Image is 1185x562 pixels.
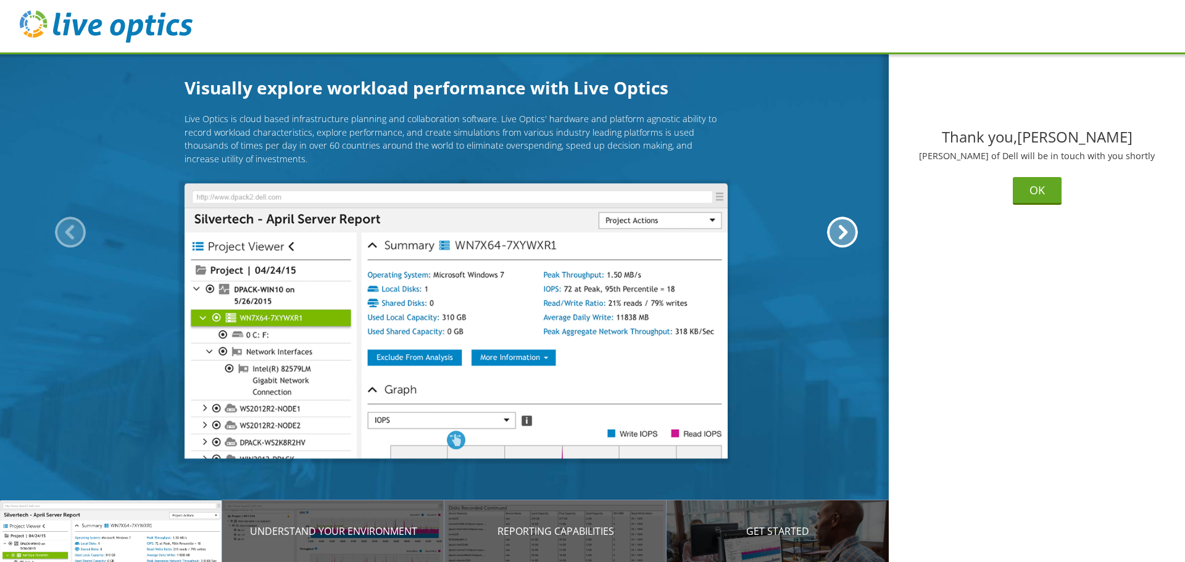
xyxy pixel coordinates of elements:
[20,10,193,43] img: live_optics_svg.svg
[1017,126,1133,147] span: [PERSON_NAME]
[185,184,728,459] img: Introducing Live Optics
[444,524,667,539] p: Reporting Capabilities
[222,524,444,539] p: Understand your environment
[1013,177,1062,205] button: OK
[667,524,889,539] p: Get Started
[899,130,1175,144] h2: Thank you,
[185,112,728,165] p: Live Optics is cloud based infrastructure planning and collaboration software. Live Optics' hardw...
[899,152,1175,160] p: [PERSON_NAME] of Dell will be in touch with you shortly
[185,75,728,101] h1: Visually explore workload performance with Live Optics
